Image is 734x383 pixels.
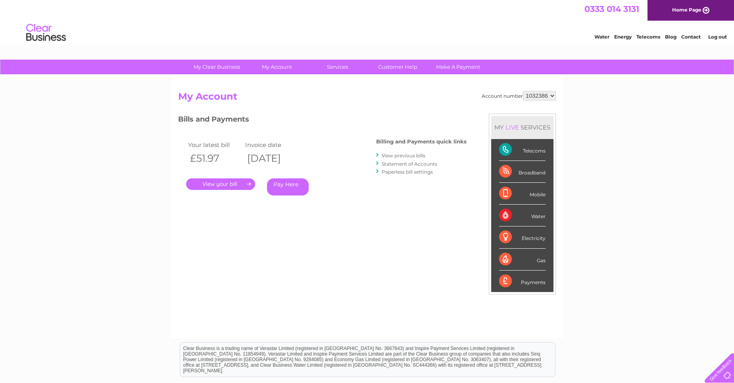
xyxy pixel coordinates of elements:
[243,139,300,150] td: Invoice date
[244,60,310,74] a: My Account
[614,34,632,40] a: Energy
[491,116,553,139] div: MY SERVICES
[376,139,467,145] h4: Billing and Payments quick links
[180,4,555,39] div: Clear Business is a trading name of Verastar Limited (registered in [GEOGRAPHIC_DATA] No. 3667643...
[243,150,300,166] th: [DATE]
[365,60,430,74] a: Customer Help
[186,150,243,166] th: £51.97
[482,91,556,101] div: Account number
[267,178,309,195] a: Pay Here
[178,114,467,128] h3: Bills and Payments
[594,34,609,40] a: Water
[382,161,437,167] a: Statement of Accounts
[665,34,676,40] a: Blog
[305,60,370,74] a: Services
[504,124,521,131] div: LIVE
[708,34,727,40] a: Log out
[499,271,546,292] div: Payments
[499,205,546,226] div: Water
[584,4,639,14] a: 0333 014 3131
[186,178,255,190] a: .
[382,153,425,159] a: View previous bills
[499,139,546,161] div: Telecoms
[425,60,491,74] a: Make A Payment
[184,60,250,74] a: My Clear Business
[382,169,433,175] a: Paperless bill settings
[26,21,66,45] img: logo.png
[499,226,546,248] div: Electricity
[186,139,243,150] td: Your latest bill
[499,161,546,183] div: Broadband
[178,91,556,106] h2: My Account
[499,183,546,205] div: Mobile
[681,34,701,40] a: Contact
[499,249,546,271] div: Gas
[636,34,660,40] a: Telecoms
